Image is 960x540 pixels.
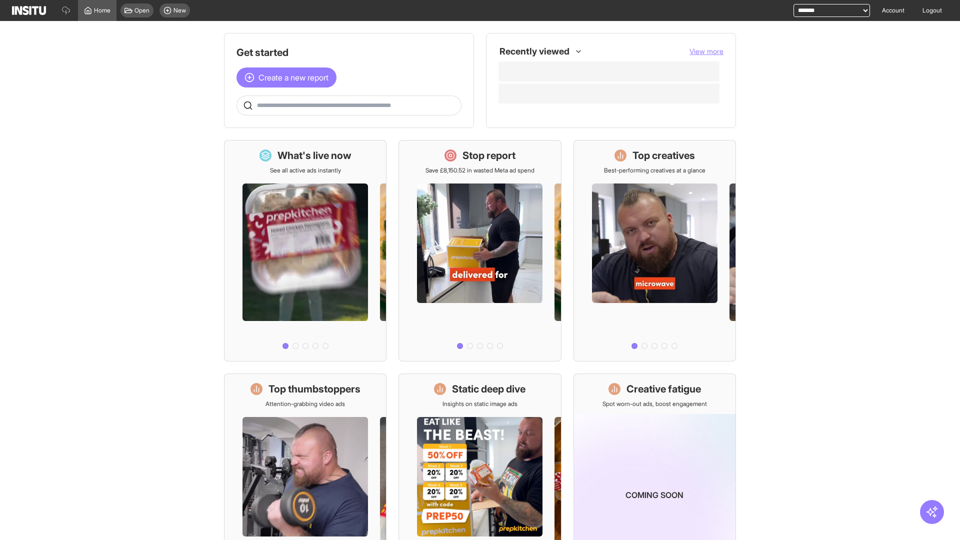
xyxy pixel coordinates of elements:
[12,6,46,15] img: Logo
[236,67,336,87] button: Create a new report
[265,400,345,408] p: Attention-grabbing video ads
[442,400,517,408] p: Insights on static image ads
[258,71,328,83] span: Create a new report
[425,166,534,174] p: Save £8,150.52 in wasted Meta ad spend
[632,148,695,162] h1: Top creatives
[604,166,705,174] p: Best-performing creatives at a glance
[452,382,525,396] h1: Static deep dive
[134,6,149,14] span: Open
[94,6,110,14] span: Home
[224,140,386,361] a: What's live nowSee all active ads instantly
[268,382,360,396] h1: Top thumbstoppers
[573,140,736,361] a: Top creativesBest-performing creatives at a glance
[689,47,723,55] span: View more
[270,166,341,174] p: See all active ads instantly
[689,46,723,56] button: View more
[398,140,561,361] a: Stop reportSave £8,150.52 in wasted Meta ad spend
[277,148,351,162] h1: What's live now
[236,45,461,59] h1: Get started
[173,6,186,14] span: New
[462,148,515,162] h1: Stop report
